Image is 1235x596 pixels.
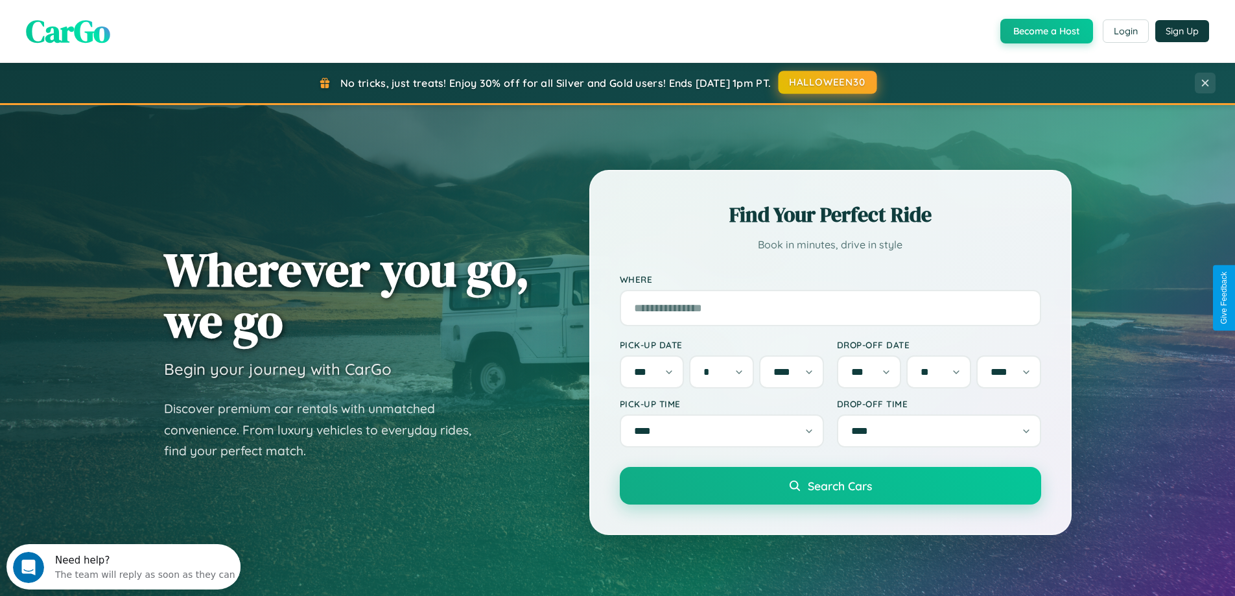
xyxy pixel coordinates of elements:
[779,71,877,94] button: HALLOWEEN30
[164,359,392,379] h3: Begin your journey with CarGo
[620,274,1041,285] label: Where
[1103,19,1149,43] button: Login
[837,398,1041,409] label: Drop-off Time
[49,11,229,21] div: Need help?
[26,10,110,53] span: CarGo
[340,77,771,89] span: No tricks, just treats! Enjoy 30% off for all Silver and Gold users! Ends [DATE] 1pm PT.
[1219,272,1229,324] div: Give Feedback
[164,398,488,462] p: Discover premium car rentals with unmatched convenience. From luxury vehicles to everyday rides, ...
[1000,19,1093,43] button: Become a Host
[837,339,1041,350] label: Drop-off Date
[6,544,241,590] iframe: Intercom live chat discovery launcher
[5,5,241,41] div: Open Intercom Messenger
[620,467,1041,505] button: Search Cars
[620,398,824,409] label: Pick-up Time
[49,21,229,35] div: The team will reply as soon as they can
[13,552,44,583] iframe: Intercom live chat
[620,200,1041,229] h2: Find Your Perfect Ride
[164,244,530,346] h1: Wherever you go, we go
[808,479,872,493] span: Search Cars
[620,235,1041,254] p: Book in minutes, drive in style
[1155,20,1209,42] button: Sign Up
[620,339,824,350] label: Pick-up Date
